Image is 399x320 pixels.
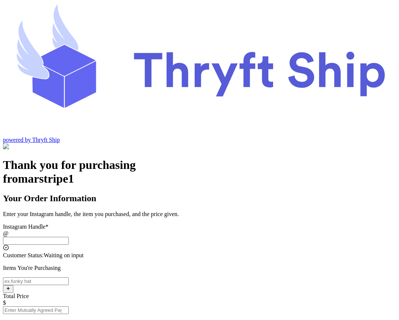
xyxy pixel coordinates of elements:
[44,252,84,258] span: Waiting on input
[3,158,396,186] h1: Thank you for purchasing from
[3,143,77,150] img: Customer Form Background
[3,277,69,285] input: ex.funky hat
[3,211,396,218] p: Enter your Instagram handle, the item you purchased, and the price given.
[3,137,60,143] a: powered by Thryft Ship
[3,193,396,203] h2: Your Order Information
[3,306,69,314] input: Enter Mutually Agreed Payment
[28,172,74,185] span: arstripe1
[3,230,396,237] div: @
[3,293,29,299] label: Total Price
[3,252,44,258] span: Customer Status:
[3,265,396,271] p: Items You're Purchasing
[3,300,396,306] div: $
[3,223,48,230] label: Instagram Handle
